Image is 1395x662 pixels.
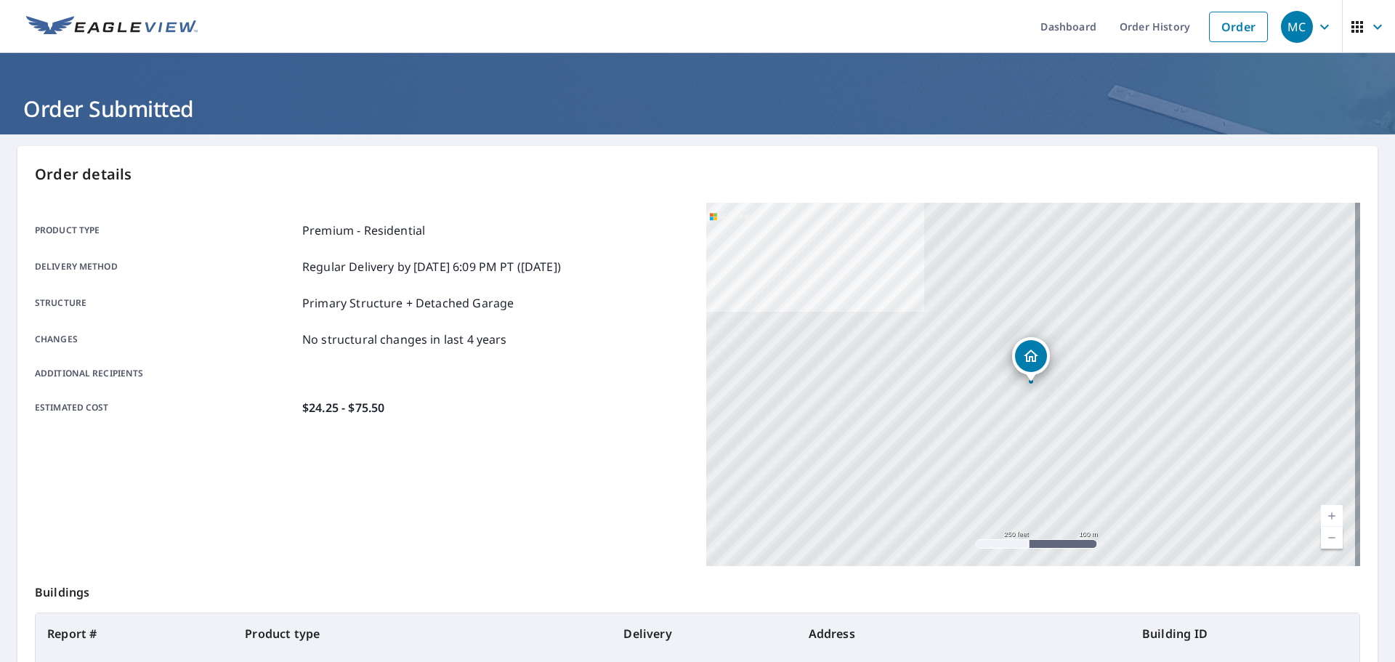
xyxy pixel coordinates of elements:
[35,331,296,348] p: Changes
[1321,505,1343,527] a: Current Level 17, Zoom In
[35,222,296,239] p: Product type
[35,258,296,275] p: Delivery method
[1131,613,1359,654] th: Building ID
[302,258,561,275] p: Regular Delivery by [DATE] 6:09 PM PT ([DATE])
[1209,12,1268,42] a: Order
[797,613,1131,654] th: Address
[233,613,612,654] th: Product type
[1281,11,1313,43] div: MC
[35,294,296,312] p: Structure
[36,613,233,654] th: Report #
[35,164,1360,185] p: Order details
[302,222,425,239] p: Premium - Residential
[35,367,296,380] p: Additional recipients
[26,16,198,38] img: EV Logo
[17,94,1378,124] h1: Order Submitted
[302,399,384,416] p: $24.25 - $75.50
[1321,527,1343,549] a: Current Level 17, Zoom Out
[612,613,796,654] th: Delivery
[302,294,514,312] p: Primary Structure + Detached Garage
[35,566,1360,613] p: Buildings
[1012,337,1050,382] div: Dropped pin, building 1, Residential property, 16320 Paddock Ln Weston, FL 33326
[35,399,296,416] p: Estimated cost
[302,331,507,348] p: No structural changes in last 4 years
